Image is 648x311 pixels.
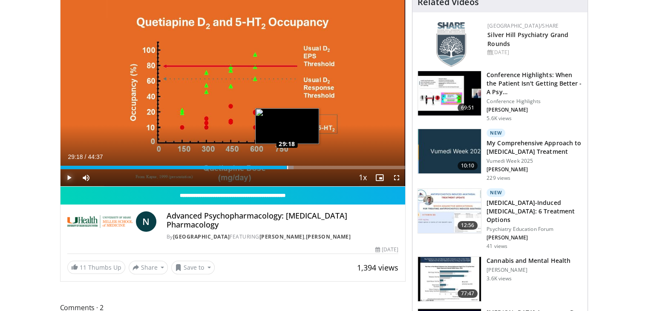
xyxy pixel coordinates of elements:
[78,169,95,186] button: Mute
[85,153,86,160] span: /
[357,262,398,273] span: 1,394 views
[487,267,570,274] p: [PERSON_NAME]
[67,211,132,232] img: University of Miami
[487,98,582,105] p: Conference Highlights
[173,233,230,240] a: [GEOGRAPHIC_DATA]
[487,71,582,96] h3: Conference Highlights: When the Patient Isn't Getting Better - A Psy…
[458,221,478,230] span: 12:56
[88,153,103,160] span: 44:37
[354,169,371,186] button: Playback Rate
[375,246,398,253] div: [DATE]
[67,261,125,274] a: 11 Thumbs Up
[487,49,581,56] div: [DATE]
[487,139,582,156] h3: My Comprehensive Approach to [MEDICAL_DATA] Treatment
[436,22,466,67] img: f8aaeb6d-318f-4fcf-bd1d-54ce21f29e87.png.150x105_q85_autocrop_double_scale_upscale_version-0.2.png
[167,211,398,230] h4: Advanced Psychopharmacology: [MEDICAL_DATA] Pharmacology
[487,115,512,122] p: 5.6K views
[167,233,398,241] div: By FEATURING ,
[487,129,505,137] p: New
[418,71,481,115] img: 4362ec9e-0993-4580-bfd4-8e18d57e1d49.150x105_q85_crop-smart_upscale.jpg
[60,169,78,186] button: Play
[60,166,406,169] div: Progress Bar
[171,261,215,274] button: Save to
[418,188,582,250] a: 12:56 New [MEDICAL_DATA]-Induced [MEDICAL_DATA]: 6 Treatment Options Psychiatry Education Forum [...
[255,108,319,144] img: image.jpeg
[458,104,478,112] span: 69:51
[259,233,305,240] a: [PERSON_NAME]
[68,153,83,160] span: 29:18
[487,256,570,265] h3: Cannabis and Mental Health
[418,71,582,122] a: 69:51 Conference Highlights: When the Patient Isn't Getting Better - A Psy… Conference Highlights...
[487,275,512,282] p: 3.6K views
[80,263,86,271] span: 11
[487,188,505,197] p: New
[418,129,481,173] img: ae1082c4-cc90-4cd6-aa10-009092bfa42a.jpg.150x105_q85_crop-smart_upscale.jpg
[388,169,405,186] button: Fullscreen
[129,261,168,274] button: Share
[487,31,568,48] a: Silver Hill Psychiatry Grand Rounds
[487,166,582,173] p: [PERSON_NAME]
[487,243,507,250] p: 41 views
[418,189,481,233] img: acc69c91-7912-4bad-b845-5f898388c7b9.150x105_q85_crop-smart_upscale.jpg
[487,107,582,113] p: [PERSON_NAME]
[136,211,156,232] a: N
[487,175,510,181] p: 229 views
[418,129,582,181] a: 10:10 New My Comprehensive Approach to [MEDICAL_DATA] Treatment Vumedi Week 2025 [PERSON_NAME] 22...
[306,233,351,240] a: [PERSON_NAME]
[487,234,582,241] p: [PERSON_NAME]
[371,169,388,186] button: Enable picture-in-picture mode
[458,289,478,298] span: 77:47
[487,22,559,29] a: [GEOGRAPHIC_DATA]/SHARE
[458,161,478,170] span: 10:10
[487,226,582,233] p: Psychiatry Education Forum
[487,158,582,164] p: Vumedi Week 2025
[487,199,582,224] h3: [MEDICAL_DATA]-Induced [MEDICAL_DATA]: 6 Treatment Options
[418,257,481,301] img: 0e991599-1ace-4004-98d5-e0b39d86eda7.150x105_q85_crop-smart_upscale.jpg
[418,256,582,302] a: 77:47 Cannabis and Mental Health [PERSON_NAME] 3.6K views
